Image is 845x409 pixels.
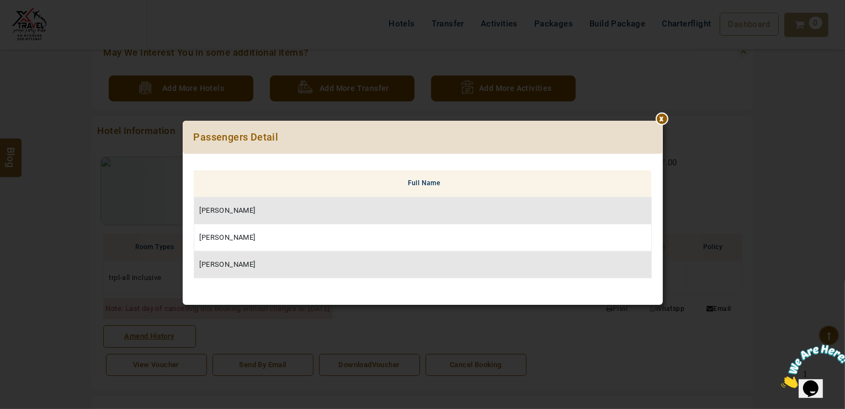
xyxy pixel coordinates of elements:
[183,121,663,154] div: Passengers Detail
[200,260,256,268] span: [PERSON_NAME]
[4,4,9,14] span: 1
[777,340,845,392] iframe: chat widget
[4,4,73,48] img: Chat attention grabber
[200,233,256,241] span: [PERSON_NAME]
[194,170,651,197] th: Full Name
[200,206,256,214] span: [PERSON_NAME]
